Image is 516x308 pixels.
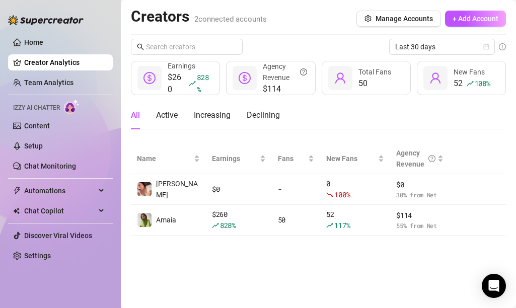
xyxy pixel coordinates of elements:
div: $260 [168,71,211,96]
span: Amaia [156,216,176,224]
div: - [278,184,315,195]
span: rise [189,80,196,87]
div: Open Intercom Messenger [482,274,506,298]
span: + Add Account [453,15,498,23]
a: Discover Viral Videos [24,232,92,240]
span: thunderbolt [13,187,21,195]
span: info-circle [499,43,506,50]
span: 55 % from Net [396,221,444,230]
span: search [137,43,144,50]
a: Home [24,38,43,46]
span: 100 % [334,190,350,199]
div: 52 [326,209,384,231]
span: $114 [263,83,307,95]
a: Settings [24,252,51,260]
div: All [131,109,140,121]
span: user [334,72,346,84]
div: $ 0 [212,184,266,195]
span: rise [467,80,474,87]
span: Total Fans [358,68,391,76]
span: dollar-circle [143,72,156,84]
span: rise [326,222,333,229]
span: Manage Accounts [376,15,433,23]
img: logo-BBDzfeDw.svg [8,15,84,25]
a: Setup [24,142,43,150]
button: Manage Accounts [356,11,441,27]
span: question-circle [428,147,435,170]
div: 0 [326,178,384,200]
span: Last 30 days [395,39,489,54]
div: 52 [454,78,490,90]
span: 2 connected accounts [194,15,267,24]
div: $ 260 [212,209,266,231]
img: Taylor [137,182,152,196]
span: Earnings [168,62,195,70]
div: Increasing [194,109,231,121]
span: 117 % [334,220,350,230]
th: New Fans [320,143,390,174]
span: $ 0 [396,179,444,190]
span: Name [137,153,192,164]
span: rise [212,222,219,229]
span: Automations [24,183,96,199]
input: Search creators [146,41,229,52]
a: Team Analytics [24,79,73,87]
span: 828 % [220,220,236,230]
span: $ 114 [396,210,444,221]
span: New Fans [326,153,376,164]
span: Fans [278,153,307,164]
div: Agency Revenue [263,61,307,83]
span: 108 % [475,79,490,88]
button: + Add Account [445,11,506,27]
span: question-circle [300,61,307,83]
span: New Fans [454,68,485,76]
img: Chat Copilot [13,207,20,214]
a: Content [24,122,50,130]
h2: Creators [131,7,267,26]
span: dollar-circle [239,72,251,84]
div: Active [156,109,178,121]
img: AI Chatter [64,99,80,114]
th: Earnings [206,143,272,174]
a: Creator Analytics [24,54,105,70]
th: Fans [272,143,321,174]
div: Agency Revenue [396,147,435,170]
span: Chat Copilot [24,203,96,219]
span: user [429,72,441,84]
span: 828 % [197,72,208,94]
span: setting [364,15,372,22]
span: [PERSON_NAME] [156,180,198,199]
span: Izzy AI Chatter [13,103,60,113]
span: calendar [483,44,489,50]
a: Chat Monitoring [24,162,76,170]
span: fall [326,191,333,198]
div: 50 [278,214,315,225]
div: 50 [358,78,391,90]
span: 30 % from Net [396,190,444,200]
th: Name [131,143,206,174]
div: Declining [247,109,280,121]
img: Amaia [137,213,152,227]
span: Earnings [212,153,258,164]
